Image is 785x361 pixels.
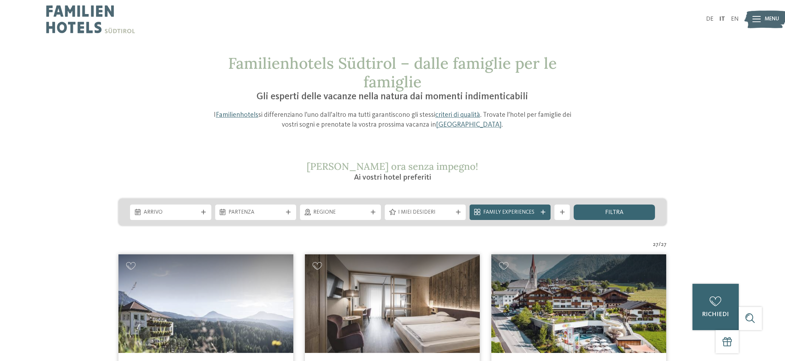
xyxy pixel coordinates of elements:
[398,209,452,216] span: I miei desideri
[653,241,658,249] span: 27
[605,209,623,216] span: filtra
[313,209,367,216] span: Regione
[354,174,431,181] span: Ai vostri hotel preferiti
[483,209,537,216] span: Family Experiences
[719,16,725,22] a: IT
[228,53,557,92] span: Familienhotels Südtirol – dalle famiglie per le famiglie
[435,112,480,119] a: criteri di qualità
[305,254,480,353] img: Cercate un hotel per famiglie? Qui troverete solo i migliori!
[209,111,576,130] p: I si differenziano l’uno dall’altro ma tutti garantiscono gli stessi . Trovate l’hotel per famigl...
[436,121,501,128] a: [GEOGRAPHIC_DATA]
[658,241,661,249] span: /
[661,241,667,249] span: 27
[228,209,282,216] span: Partenza
[118,254,293,353] img: Adventure Family Hotel Maria ****
[731,16,739,22] a: EN
[216,112,258,119] a: Familienhotels
[257,92,528,102] span: Gli esperti delle vacanze nella natura dai momenti indimenticabili
[765,15,779,23] span: Menu
[491,254,666,353] img: Cercate un hotel per famiglie? Qui troverete solo i migliori!
[307,160,478,173] span: [PERSON_NAME] ora senza impegno!
[706,16,714,22] a: DE
[692,284,739,330] a: richiedi
[144,209,198,216] span: Arrivo
[702,312,729,317] span: richiedi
